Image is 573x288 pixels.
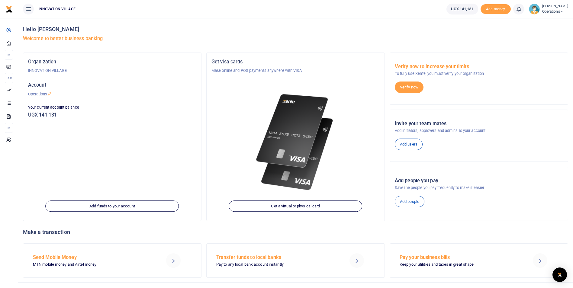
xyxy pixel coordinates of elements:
p: Your current account balance [28,104,196,110]
li: Wallet ballance [444,4,481,14]
div: Open Intercom Messenger [552,267,567,282]
a: logo-small logo-large logo-large [5,7,13,11]
img: profile-user [529,4,540,14]
h5: Invite your team mates [395,121,563,127]
a: Verify now [395,82,423,93]
span: Operations [542,9,568,14]
h5: Welcome to better business banking [23,36,568,42]
p: MTN mobile money and Airtel money [33,261,151,268]
a: Add people [395,196,424,207]
span: UGX 141,131 [451,6,474,12]
p: Operations [28,91,196,97]
li: Ac [5,73,13,83]
h5: Send Mobile Money [33,254,151,261]
h5: Verify now to increase your limits [395,64,563,70]
li: M [5,123,13,133]
h5: Account [28,82,196,88]
a: Add money [481,6,511,11]
span: INNOVATION VILLAGE [36,6,78,12]
a: Add users [395,139,423,150]
p: Keep your utilities and taxes in great shape [400,261,517,268]
li: M [5,50,13,60]
a: Get a virtual or physical card [229,200,362,212]
li: Toup your wallet [481,4,511,14]
a: profile-user [PERSON_NAME] Operations [529,4,568,14]
p: Pay to any local bank account instantly [216,261,334,268]
h5: Get visa cards [211,59,380,65]
a: Transfer funds to local banks Pay to any local bank account instantly [206,243,385,278]
img: xente-_physical_cards.png [253,88,337,196]
h5: UGX 141,131 [28,112,196,118]
p: To fully use Xente, you must verify your organization [395,71,563,77]
h4: Make a transaction [23,229,568,235]
p: Save the people you pay frequently to make it easier [395,185,563,191]
h5: Add people you pay [395,178,563,184]
h4: Hello [PERSON_NAME] [23,26,568,33]
p: INNOVATION VILLAGE [28,68,196,74]
img: logo-small [5,6,13,13]
a: Pay your business bills Keep your utilities and taxes in great shape [390,243,568,278]
a: Send Mobile Money MTN mobile money and Airtel money [23,243,201,278]
h5: Organization [28,59,196,65]
p: Make online and POS payments anywhere with VISA [211,68,380,74]
small: [PERSON_NAME] [542,4,568,9]
p: Add initiators, approvers and admins to your account [395,128,563,134]
a: UGX 141,131 [446,4,478,14]
a: Add funds to your account [46,200,179,212]
h5: Transfer funds to local banks [216,254,334,261]
span: Add money [481,4,511,14]
h5: Pay your business bills [400,254,517,261]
